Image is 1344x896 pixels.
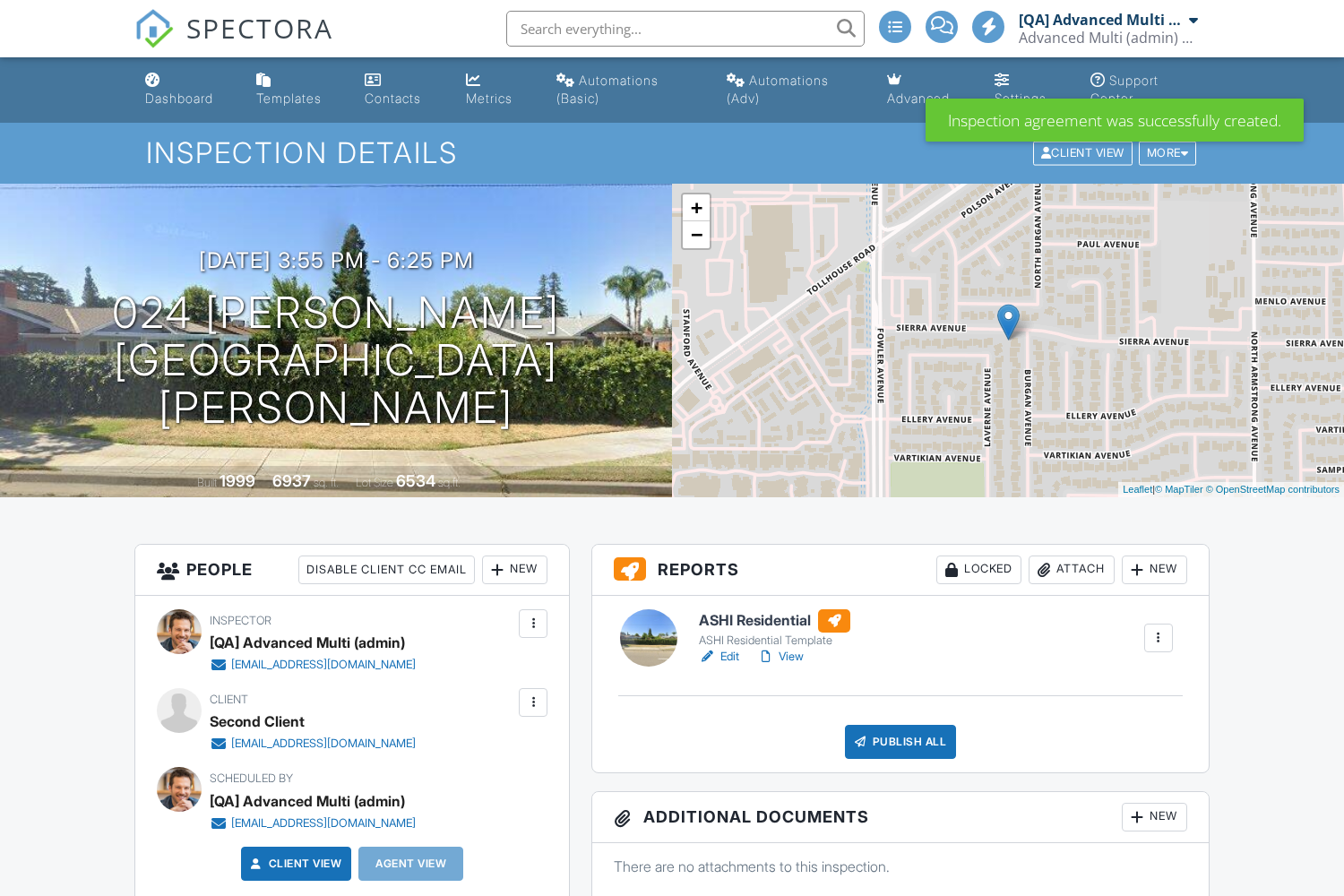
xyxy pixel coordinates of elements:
a: Metrics [459,65,535,116]
div: Client View [1033,142,1133,166]
div: Support Center [1090,73,1159,106]
a: © OpenStreetMap contributors [1206,484,1340,495]
div: [EMAIL_ADDRESS][DOMAIN_NAME] [231,737,416,751]
span: SPECTORA [186,9,333,47]
div: 6534 [396,471,435,490]
a: SPECTORA [134,24,333,62]
span: Built [197,476,217,489]
span: Client [210,693,248,706]
div: [QA] Advanced Multi (admin) [210,788,405,814]
a: [EMAIL_ADDRESS][DOMAIN_NAME] [210,656,416,674]
div: Metrics [466,90,513,106]
div: Automations (Basic) [556,73,659,106]
div: Templates [256,90,322,106]
div: ASHI Residential Template [699,633,850,648]
div: Locked [936,556,1021,584]
a: Leaflet [1123,484,1152,495]
h3: Reports [592,545,1209,596]
div: Publish All [845,725,957,759]
div: [QA] Advanced Multi (admin) [210,629,405,656]
input: Search everything... [506,11,865,47]
a: Dashboard [138,65,235,116]
div: New [1122,803,1187,831]
div: Advanced Multi (admin) Company [1019,29,1198,47]
div: Dashboard [145,90,213,106]
div: Inspection agreement was successfully created. [926,99,1304,142]
img: The Best Home Inspection Software - Spectora [134,9,174,48]
a: View [757,648,804,666]
div: [EMAIL_ADDRESS][DOMAIN_NAME] [231,658,416,672]
div: New [482,556,547,584]
div: 1999 [220,471,255,490]
a: [EMAIL_ADDRESS][DOMAIN_NAME] [210,735,416,753]
a: Zoom out [683,221,710,248]
a: [EMAIL_ADDRESS][DOMAIN_NAME] [210,814,416,832]
div: [EMAIL_ADDRESS][DOMAIN_NAME] [231,816,416,831]
div: Attach [1029,556,1115,584]
a: Contacts [358,65,444,116]
div: New [1122,556,1187,584]
div: Disable Client CC Email [298,556,475,584]
a: Advanced [880,65,973,116]
span: Scheduled By [210,771,293,785]
a: Client View [1031,145,1137,159]
a: Automations (Basic) [549,65,705,116]
span: Lot Size [356,476,393,489]
a: Support Center [1083,65,1206,116]
div: Second Client [210,708,305,735]
div: 6937 [272,471,311,490]
a: © MapTiler [1155,484,1203,495]
a: Edit [699,648,739,666]
h3: People [135,545,569,596]
span: Inspector [210,614,271,627]
a: Settings [987,65,1069,116]
div: More [1139,142,1197,166]
span: sq.ft. [438,476,461,489]
p: There are no attachments to this inspection. [614,857,1187,876]
h3: [DATE] 3:55 pm - 6:25 pm [199,248,474,272]
a: Automations (Advanced) [719,65,866,116]
h1: 024 [PERSON_NAME] [GEOGRAPHIC_DATA][PERSON_NAME] [29,289,643,431]
span: sq. ft. [314,476,339,489]
a: Zoom in [683,194,710,221]
div: [QA] Advanced Multi (admin) [1019,11,1185,29]
h3: Additional Documents [592,792,1209,843]
h6: ASHI Residential [699,609,850,633]
div: Contacts [365,90,421,106]
div: Advanced [887,90,950,106]
a: Client View [247,855,342,873]
div: Automations (Adv) [727,73,829,106]
h1: Inspection Details [146,137,1198,168]
a: Templates [249,65,343,116]
div: | [1118,482,1344,497]
a: ASHI Residential ASHI Residential Template [699,609,850,649]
